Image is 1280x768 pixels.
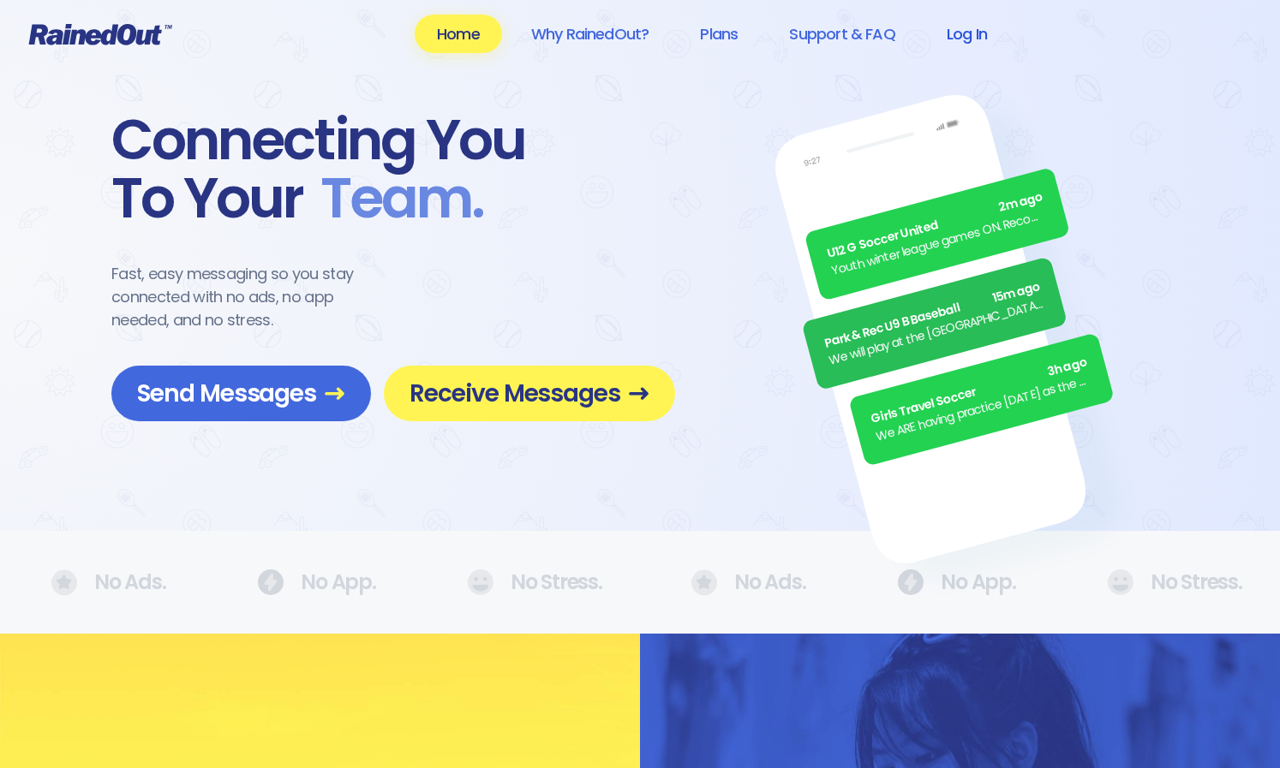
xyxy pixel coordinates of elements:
span: 3h ago [1046,354,1090,382]
a: Log In [924,15,1009,53]
div: Girls Travel Soccer [870,354,1090,429]
img: No Ads. [51,569,77,596]
div: No Ads. [691,569,794,596]
div: Connecting You To Your [111,111,675,228]
div: Park & Rec U9 B Baseball [822,277,1043,353]
img: No Ads. [257,569,284,595]
a: Home [415,15,502,53]
span: Send Messages [137,378,345,408]
a: Why RainedOut? [509,15,672,53]
div: Fast, easy messaging so you stay connected with no ads, no app needed, and no stress. [111,262,386,331]
div: No Ads. [51,569,154,596]
div: We ARE having practice [DATE] as the sun is finally out. [875,371,1095,446]
a: Support & FAQ [767,15,917,53]
div: Youth winter league games ON. Recommend running shoes/sneakers for players as option for footwear. [830,205,1050,281]
span: 2m ago [997,188,1045,217]
div: U12 G Soccer United [825,188,1045,264]
span: Team . [303,170,483,228]
div: We will play at the [GEOGRAPHIC_DATA]. Wear white, be at the field by 5pm. [828,295,1048,370]
span: 15m ago [991,277,1043,307]
div: No Stress. [1107,569,1229,595]
img: No Ads. [1107,569,1133,595]
div: No Stress. [467,569,589,595]
img: No Ads. [691,569,717,596]
div: No App. [257,569,364,595]
img: No Ads. [467,569,493,595]
a: Plans [678,15,760,53]
a: Send Messages [111,366,371,421]
img: No Ads. [897,569,924,595]
span: Receive Messages [410,378,649,408]
a: Receive Messages [384,366,675,421]
div: No App. [897,569,1004,595]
